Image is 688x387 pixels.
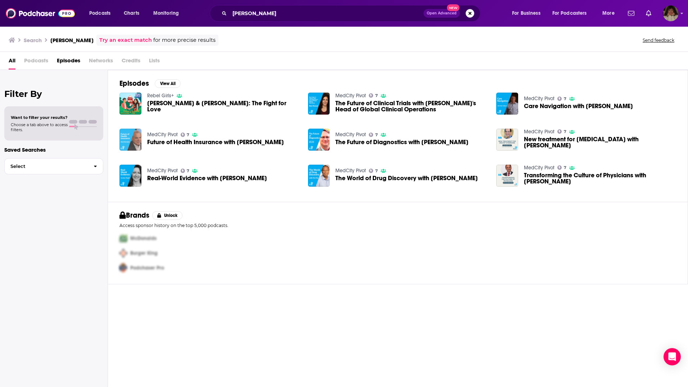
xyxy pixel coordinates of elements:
div: Open Intercom Messenger [664,348,681,365]
a: 7 [557,97,566,101]
a: MedCity Pivot [147,132,178,138]
img: Third Pro Logo [117,261,130,275]
img: Real-World Evidence with Carolyn Magill [119,165,141,187]
div: Search podcasts, credits, & more... [217,5,487,22]
span: Podchaser Pro [130,265,164,271]
a: Care Navigation with Glen Tullman [496,93,518,115]
img: User Profile [663,5,679,21]
img: First Pro Logo [117,231,130,246]
span: The Future of Diagnostics with [PERSON_NAME] [335,139,469,145]
a: 7 [369,133,378,137]
a: Try an exact match [99,36,152,44]
span: Want to filter your results? [11,115,68,120]
p: Saved Searches [4,146,103,153]
button: open menu [148,8,188,19]
button: Unlock [152,211,183,220]
a: Transforming the Culture of Physicians with Dr. Robert Pearl [524,172,676,184]
h2: Brands [119,211,149,220]
a: The World of Drug Discovery with Ho Cho [335,175,478,181]
span: 7 [375,169,378,173]
a: 7 [369,93,378,98]
a: Show notifications dropdown [643,7,654,19]
span: Select [5,164,88,169]
span: More [602,8,615,18]
a: MedCity Pivot [524,95,555,102]
a: 7 [181,133,190,137]
span: [PERSON_NAME] & [PERSON_NAME]: The Fight for Love [147,100,299,112]
button: open menu [548,8,597,19]
a: 7 [557,129,566,134]
span: Logged in as angelport [663,5,679,21]
a: New treatment for Dravet Syndrome with Barry Ticho [524,136,676,148]
button: Open AdvancedNew [424,9,460,18]
img: The Future of Diagnostics with Sean Slovenski [308,129,330,151]
input: Search podcasts, credits, & more... [230,8,424,19]
a: 7 [369,169,378,173]
a: MedCity Pivot [524,165,555,171]
a: MedCity Pivot [335,168,366,174]
button: open menu [507,8,549,19]
span: Monitoring [153,8,179,18]
span: Choose a tab above to access filters. [11,122,68,132]
span: 7 [564,97,566,101]
span: 7 [187,133,189,137]
span: Networks [89,55,113,70]
span: McDonalds [130,235,157,241]
span: The Future of Clinical Trials with [PERSON_NAME]'s Head of Global Clinical Operations [335,100,488,112]
a: MedCity Pivot [335,132,366,138]
a: All [9,55,15,70]
img: Future of Health Insurance with Mark Bertolini [119,129,141,151]
img: Transforming the Culture of Physicians with Dr. Robert Pearl [496,165,518,187]
a: Charts [119,8,144,19]
button: open menu [84,8,120,19]
img: New treatment for Dravet Syndrome with Barry Ticho [496,129,518,151]
span: Care Navigation with [PERSON_NAME] [524,103,633,109]
h2: Episodes [119,79,149,88]
span: New [447,4,460,11]
span: Podcasts [24,55,48,70]
a: Future of Health Insurance with Mark Bertolini [147,139,284,145]
span: 7 [375,133,378,137]
a: 7 [181,169,190,173]
span: Charts [124,8,139,18]
a: Podchaser - Follow, Share and Rate Podcasts [6,6,75,20]
h3: Search [24,37,42,44]
p: Access sponsor history on the top 5,000 podcasts. [119,223,676,228]
h3: [PERSON_NAME] [50,37,94,44]
a: MedCity Pivot [147,168,178,174]
span: The World of Drug Discovery with [PERSON_NAME] [335,175,478,181]
span: 7 [564,166,566,169]
a: Real-World Evidence with Carolyn Magill [147,175,267,181]
img: The Future of Clinical Trials with Regeneron's Head of Global Clinical Operations [308,93,330,115]
button: open menu [597,8,624,19]
a: The Future of Diagnostics with Sean Slovenski [335,139,469,145]
span: 7 [375,94,378,97]
span: Real-World Evidence with [PERSON_NAME] [147,175,267,181]
span: Transforming the Culture of Physicians with [PERSON_NAME] [524,172,676,184]
a: Care Navigation with Glen Tullman [524,103,633,109]
span: Open Advanced [427,12,457,15]
span: Burger King [130,250,158,256]
button: Send feedback [641,37,676,43]
button: Show profile menu [663,5,679,21]
img: The World of Drug Discovery with Ho Cho [308,165,330,187]
a: 7 [557,165,566,170]
h2: Filter By [4,89,103,99]
span: Podcasts [89,8,110,18]
button: View All [155,79,181,88]
a: Episodes [57,55,80,70]
span: for more precise results [153,36,216,44]
a: The Future of Clinical Trials with Regeneron's Head of Global Clinical Operations [335,100,488,112]
a: Show notifications dropdown [625,7,637,19]
img: Menaka Guruswamy & Arundhati Katju: The Fight for Love [119,93,141,115]
a: MedCity Pivot [335,93,366,99]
